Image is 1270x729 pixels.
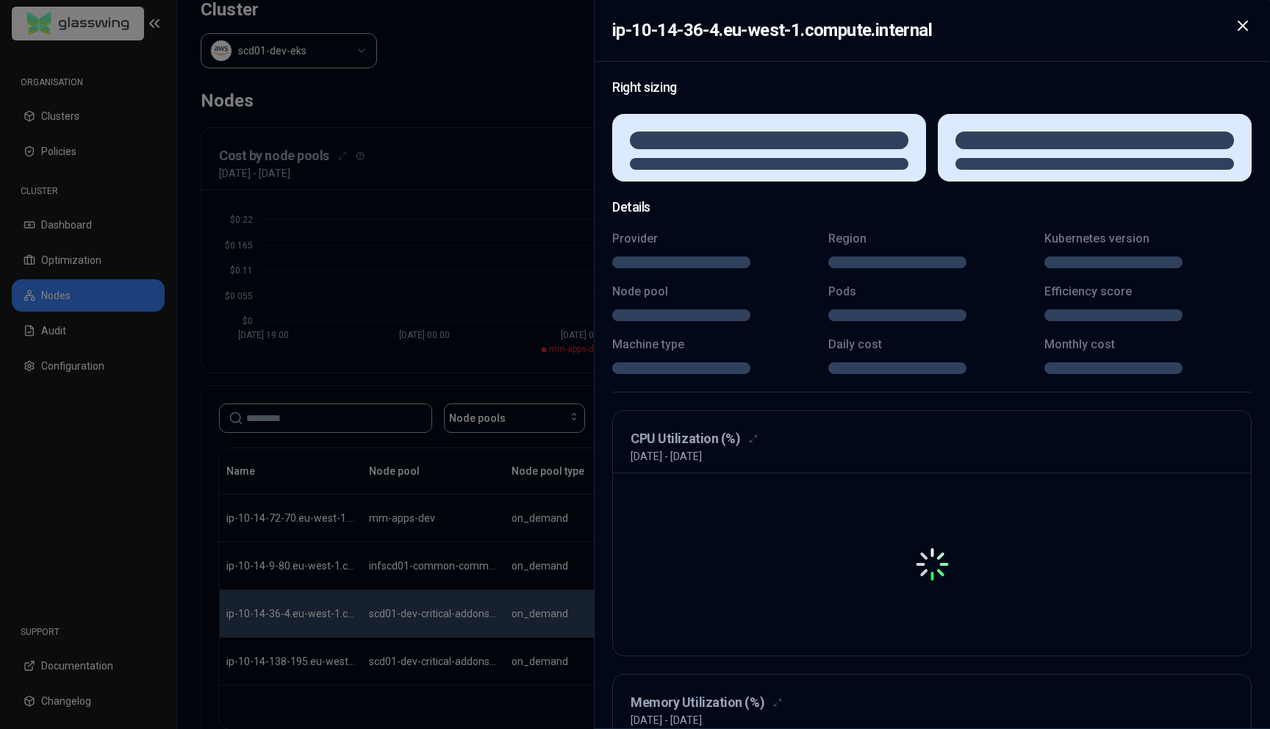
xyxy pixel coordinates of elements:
h2: ip-10-14-36-4.eu-west-1.compute.internal [612,17,932,43]
p: Monthly cost [1044,339,1252,351]
p: Daily cost [828,339,1036,351]
p: Details [612,199,1252,216]
p: Kubernetes version [1044,233,1252,245]
h3: Memory Utilization (%) [631,692,764,713]
p: Region [828,233,1036,245]
p: Machine type [612,339,819,351]
p: [DATE] - [DATE] [631,449,702,464]
p: Right sizing [612,79,1252,96]
h3: CPU Utilization (%) [631,428,740,449]
p: Efficiency score [1044,286,1252,298]
p: Provider [612,233,819,245]
p: Pods [828,286,1036,298]
p: Node pool [612,286,819,298]
p: [DATE] - [DATE] [631,713,702,728]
